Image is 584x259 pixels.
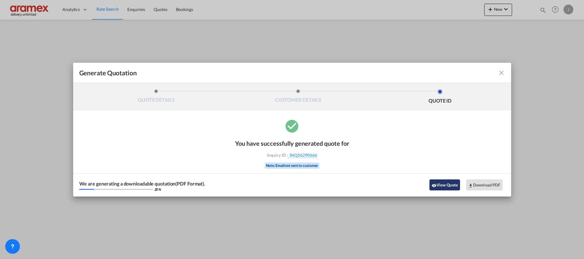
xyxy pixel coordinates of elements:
[85,89,227,106] li: QUOTE DETAILS
[429,179,460,190] button: icon-eyeView Quote
[235,140,349,147] div: You have successfully generated quote for
[79,69,137,77] span: Generate Quotation
[79,181,206,186] div: We are generating a downloadable quotation(PDF Format).
[468,183,473,188] md-icon: icon-download
[466,179,503,190] button: Download PDF
[227,89,369,106] li: CUSTOMER DETAILS
[288,152,317,158] span: INQ56290666
[154,188,161,191] div: 20 %
[284,118,300,133] md-icon: icon-checkbox-marked-circle
[256,152,328,158] div: Inquiry ID :
[369,89,511,106] li: QUOTE ID
[432,183,436,188] md-icon: icon-eye
[498,69,505,77] md-icon: icon-close fg-AAA8AD cursor m-0
[73,63,511,197] md-dialog: Generate QuotationQUOTE ...
[265,163,320,169] div: Note: Email not sent to customer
